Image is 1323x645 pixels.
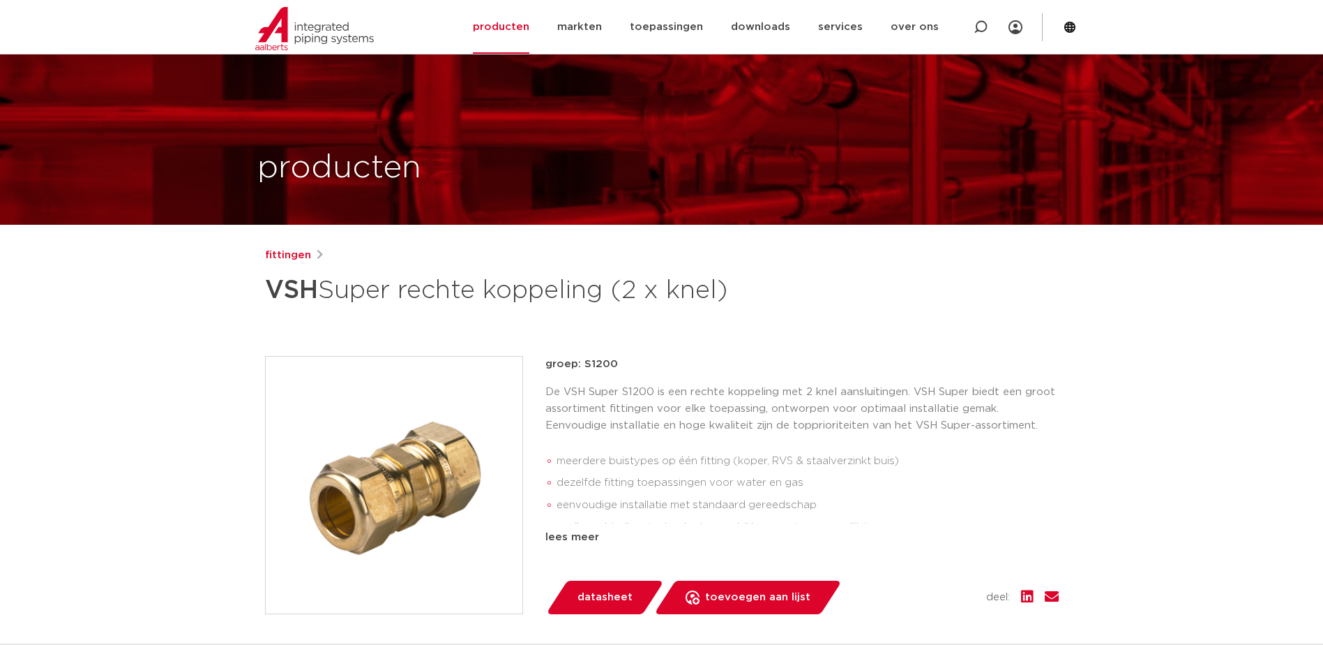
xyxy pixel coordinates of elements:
a: datasheet [545,581,664,614]
h1: Super rechte koppeling (2 x knel) [265,269,789,311]
h1: producten [257,146,421,191]
li: snelle verbindingstechnologie waarbij her-montage mogelijk is [557,517,1059,539]
span: datasheet [577,586,633,609]
span: toevoegen aan lijst [705,586,810,609]
li: eenvoudige installatie met standaard gereedschap [557,494,1059,517]
strong: VSH [265,278,318,303]
p: De VSH Super S1200 is een rechte koppeling met 2 knel aansluitingen. VSH Super biedt een groot as... [545,384,1059,434]
li: dezelfde fitting toepassingen voor water en gas [557,472,1059,494]
li: meerdere buistypes op één fitting (koper, RVS & staalverzinkt buis) [557,450,1059,473]
div: lees meer [545,529,1059,546]
span: deel: [986,589,1010,606]
p: groep: S1200 [545,356,1059,373]
img: Product Image for VSH Super rechte koppeling (2 x knel) [266,357,522,614]
a: fittingen [265,247,311,264]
